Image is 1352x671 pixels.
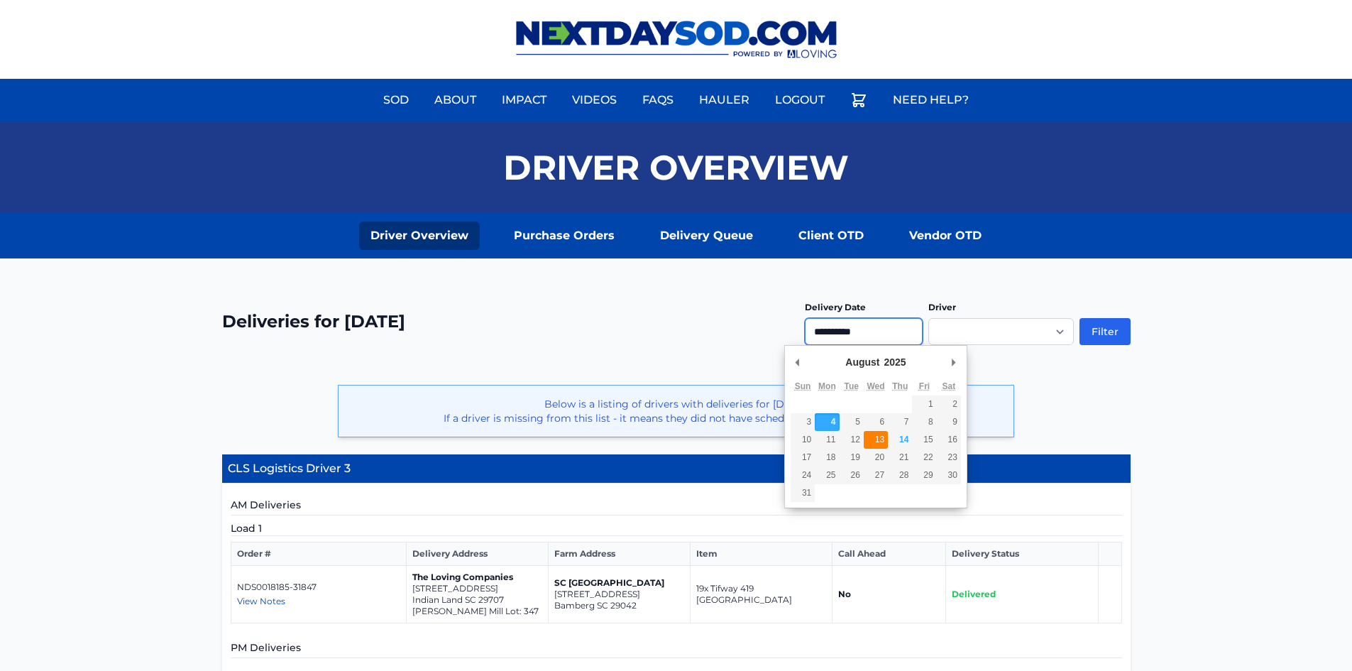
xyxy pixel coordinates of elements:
[888,449,912,467] button: 21
[843,351,881,373] div: August
[884,83,977,117] a: Need Help?
[867,381,884,391] abbr: Wednesday
[691,83,758,117] a: Hauler
[815,431,839,449] button: 11
[791,351,805,373] button: Previous Month
[838,589,851,599] strong: No
[844,381,858,391] abbr: Tuesday
[805,302,866,312] label: Delivery Date
[912,449,936,467] button: 22
[231,542,406,566] th: Order #
[237,596,285,606] span: View Notes
[815,449,839,467] button: 18
[231,640,1122,658] h5: PM Deliveries
[791,413,815,431] button: 3
[898,222,993,250] a: Vendor OTD
[912,413,936,431] button: 8
[864,467,888,484] button: 27
[952,589,996,599] span: Delivered
[815,413,839,431] button: 4
[795,381,811,391] abbr: Sunday
[548,542,690,566] th: Farm Address
[912,431,936,449] button: 15
[832,542,946,566] th: Call Ahead
[864,413,888,431] button: 6
[937,413,961,431] button: 9
[818,381,836,391] abbr: Monday
[690,542,832,566] th: Item
[840,431,864,449] button: 12
[554,589,684,600] p: [STREET_ADDRESS]
[787,222,875,250] a: Client OTD
[493,83,555,117] a: Impact
[766,83,833,117] a: Logout
[937,467,961,484] button: 30
[231,498,1122,515] h5: AM Deliveries
[888,413,912,431] button: 7
[222,454,1131,484] h4: CLS Logistics Driver 3
[882,351,908,373] div: 2025
[791,484,815,502] button: 31
[937,431,961,449] button: 16
[840,449,864,467] button: 19
[222,310,405,333] h2: Deliveries for [DATE]
[237,582,400,593] p: NDS0018185-31847
[791,467,815,484] button: 24
[840,467,864,484] button: 26
[912,395,936,413] button: 1
[406,542,548,566] th: Delivery Address
[805,318,923,345] input: Use the arrow keys to pick a date
[864,449,888,467] button: 20
[815,467,839,484] button: 25
[928,302,956,312] label: Driver
[946,542,1099,566] th: Delivery Status
[690,566,832,623] td: 19x Tifway 419 [GEOGRAPHIC_DATA]
[888,431,912,449] button: 14
[359,222,480,250] a: Driver Overview
[412,594,542,606] p: Indian Land SC 29707
[791,449,815,467] button: 17
[937,449,961,467] button: 23
[350,397,1002,425] p: Below is a listing of drivers with deliveries for [DATE]. If a driver is missing from this list -...
[942,381,955,391] abbr: Saturday
[412,572,542,583] p: The Loving Companies
[864,431,888,449] button: 13
[634,83,682,117] a: FAQs
[231,521,1122,536] h5: Load 1
[937,395,961,413] button: 2
[840,413,864,431] button: 5
[502,222,626,250] a: Purchase Orders
[649,222,764,250] a: Delivery Queue
[564,83,625,117] a: Videos
[503,151,849,185] h1: Driver Overview
[892,381,908,391] abbr: Thursday
[375,83,417,117] a: Sod
[919,381,930,391] abbr: Friday
[554,600,684,611] p: Bamberg SC 29042
[426,83,485,117] a: About
[888,467,912,484] button: 28
[1079,318,1131,345] button: Filter
[554,577,684,589] p: SC [GEOGRAPHIC_DATA]
[791,431,815,449] button: 10
[412,583,542,594] p: [STREET_ADDRESS]
[947,351,961,373] button: Next Month
[912,467,936,484] button: 29
[412,606,542,617] p: [PERSON_NAME] Mill Lot: 347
